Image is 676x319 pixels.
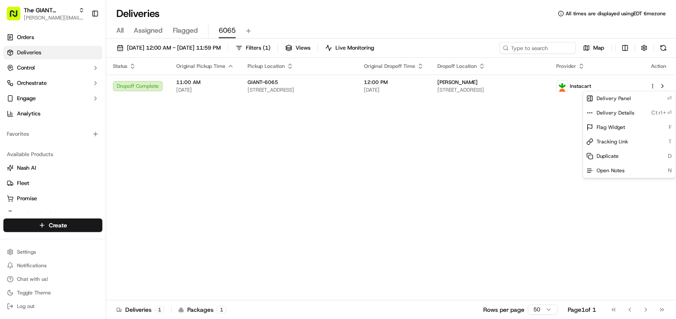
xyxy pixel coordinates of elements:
span: Tracking Link [597,138,628,145]
span: D [668,152,672,160]
span: T [668,138,672,146]
span: Delivery Details [597,109,634,116]
span: N [668,167,672,174]
span: Open Notes [597,167,625,174]
span: ⏎ [667,95,672,102]
span: Ctrl+⏎ [651,109,672,117]
span: Delivery Panel [597,95,631,102]
span: Flag Widget [597,124,625,131]
span: Duplicate [597,153,619,159]
span: F [669,123,672,131]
